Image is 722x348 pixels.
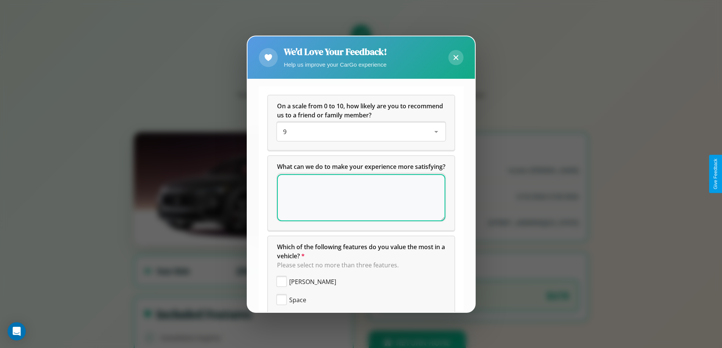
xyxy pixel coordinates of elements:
span: Please select no more than three features. [277,261,399,269]
span: [PERSON_NAME] [289,277,336,286]
p: Help us improve your CarGo experience [284,59,387,70]
h5: On a scale from 0 to 10, how likely are you to recommend us to a friend or family member? [277,101,445,120]
span: Which of the following features do you value the most in a vehicle? [277,243,446,260]
span: Space [289,295,306,304]
h2: We'd Love Your Feedback! [284,45,387,58]
div: On a scale from 0 to 10, how likely are you to recommend us to a friend or family member? [277,123,445,141]
span: What can we do to make your experience more satisfying? [277,162,445,171]
span: 9 [283,128,287,136]
div: Open Intercom Messenger [8,322,26,340]
span: On a scale from 0 to 10, how likely are you to recommend us to a friend or family member? [277,102,445,119]
div: On a scale from 0 to 10, how likely are you to recommend us to a friend or family member? [268,95,454,150]
div: Give Feedback [713,159,718,189]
